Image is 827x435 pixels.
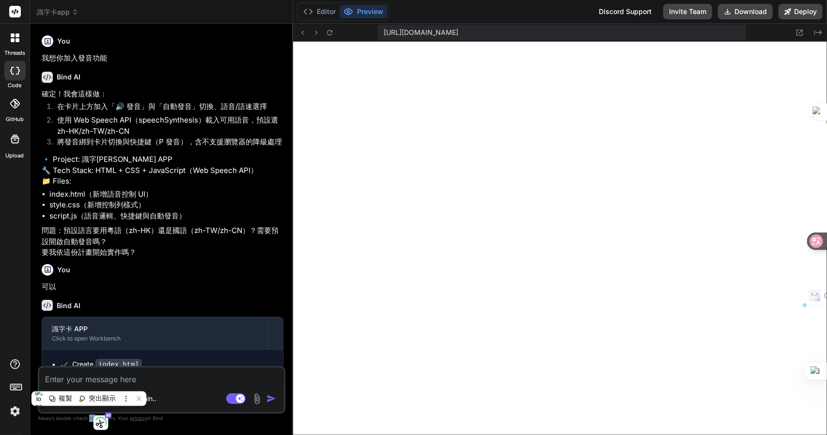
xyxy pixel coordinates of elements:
p: 問題：預設語言要用粵語（zh-HK）還是國語（zh-TW/zh-CN）？需要預設開啟自動發音嗎？ 要我依這份計畫開始實作嗎？ [42,225,283,258]
div: Create [72,359,142,370]
p: 可以 [42,281,283,293]
img: settings [7,403,23,419]
code: index.html [95,359,142,371]
label: code [8,81,22,90]
li: 將發音綁到卡片切換與快捷鍵（P 發音），含不支援瀏覽器的降級處理 [49,137,283,150]
li: script.js（語音邏輯、快捷鍵與自動發音） [49,211,283,222]
p: Always double-check its answers. Your in Bind [38,414,285,423]
li: 使用 Web Speech API（speechSynthesis）載入可用語音，預設選 zh-HK/zh-TW/zh-CN [49,115,283,137]
span: 識字卡app [37,7,78,17]
div: Click to open Workbench [52,335,257,342]
label: Upload [6,152,24,160]
button: Editor [299,5,340,18]
p: 🔹 Project: 識字[PERSON_NAME] APP 🔧 Tech Stack: HTML + CSS + JavaScript（Web Speech API） 📁 Files: [42,154,283,187]
img: icon [266,394,276,404]
button: 識字卡 APPClick to open Workbench [42,317,267,349]
div: Discord Support [593,4,657,19]
h6: Bind AI [57,72,80,82]
li: index.html（新增語音控制 UI） [49,189,283,200]
button: Deploy [779,4,823,19]
img: attachment [251,393,263,404]
h6: You [57,36,70,46]
div: 識字卡 APP [52,324,257,334]
span: [URL][DOMAIN_NAME] [384,28,458,37]
label: threads [4,49,25,57]
span: privacy [130,415,147,421]
label: GitHub [6,115,24,124]
li: 在卡片上方加入「🔊 發音」與「自動發音」切換、語音/語速選擇 [49,101,283,115]
iframe: Preview [293,42,827,435]
p: 確定！我會這樣做： [42,89,283,100]
li: style.css（新增控制列樣式） [49,200,283,211]
h6: Bind AI [57,301,80,311]
p: 我想你加入發音功能 [42,53,283,64]
button: Download [718,4,773,19]
button: Preview [340,5,387,18]
button: Invite Team [663,4,712,19]
h6: You [57,265,70,275]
